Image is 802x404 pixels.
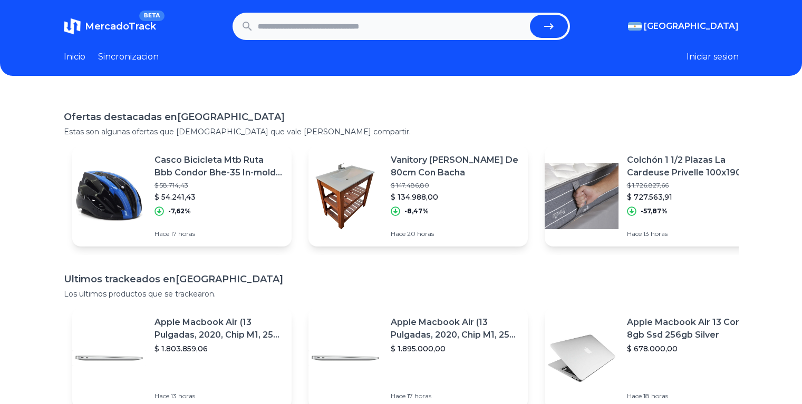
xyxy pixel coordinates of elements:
p: $ 1.803.859,06 [154,343,283,354]
h1: Ultimos trackeados en [GEOGRAPHIC_DATA] [64,272,739,287]
p: $ 1.726.827,66 [627,181,756,190]
img: Argentina [628,22,642,31]
p: $ 58.714,43 [154,181,283,190]
h1: Ofertas destacadas en [GEOGRAPHIC_DATA] [64,110,739,124]
p: Apple Macbook Air (13 Pulgadas, 2020, Chip M1, 256 Gb De Ssd, 8 Gb De Ram) - Plata [391,316,519,341]
img: Featured image [308,159,382,233]
img: Featured image [72,321,146,395]
p: Hace 17 horas [391,392,519,400]
span: BETA [139,11,164,21]
p: Apple Macbook Air (13 Pulgadas, 2020, Chip M1, 256 Gb De Ssd, 8 Gb De Ram) - Plata [154,316,283,341]
p: Hace 18 horas [627,392,756,400]
p: Los ultimos productos que se trackearon. [64,289,739,299]
span: [GEOGRAPHIC_DATA] [644,20,739,33]
p: $ 147.486,80 [391,181,519,190]
img: Featured image [545,159,619,233]
p: Colchón 1 1/2 Plazas La Cardeuse Privelle 100x190 [627,154,756,179]
img: MercadoTrack [64,18,81,35]
p: Hace 17 horas [154,230,283,238]
p: Casco Bicicleta Mtb Ruta Bbb Condor Bhe-35 In-mold Aero [154,154,283,179]
a: Sincronizacion [98,51,159,63]
p: $ 54.241,43 [154,192,283,202]
img: Featured image [545,321,619,395]
button: Iniciar sesion [687,51,739,63]
p: -7,62% [168,207,191,215]
span: MercadoTrack [85,21,156,32]
img: Featured image [72,159,146,233]
p: Hace 13 horas [627,230,756,238]
p: Hace 13 horas [154,392,283,400]
button: [GEOGRAPHIC_DATA] [628,20,739,33]
p: Hace 20 horas [391,230,519,238]
p: $ 727.563,91 [627,192,756,202]
a: Featured imageCasco Bicicleta Mtb Ruta Bbb Condor Bhe-35 In-mold Aero$ 58.714,43$ 54.241,43-7,62%... [72,145,292,247]
p: -57,87% [641,207,668,215]
p: $ 1.895.000,00 [391,343,519,354]
p: Vanitory [PERSON_NAME] De 80cm Con Bacha [391,154,519,179]
img: Featured image [308,321,382,395]
p: -8,47% [404,207,429,215]
p: Estas son algunas ofertas que [DEMOGRAPHIC_DATA] que vale [PERSON_NAME] compartir. [64,126,739,137]
a: MercadoTrackBETA [64,18,156,35]
a: Inicio [64,51,85,63]
a: Featured imageVanitory [PERSON_NAME] De 80cm Con Bacha$ 147.486,80$ 134.988,00-8,47%Hace 20 horas [308,145,528,247]
p: $ 678.000,00 [627,343,756,354]
p: Apple Macbook Air 13 Core I5 8gb Ssd 256gb Silver [627,316,756,341]
p: $ 134.988,00 [391,192,519,202]
a: Featured imageColchón 1 1/2 Plazas La Cardeuse Privelle 100x190$ 1.726.827,66$ 727.563,91-57,87%H... [545,145,764,247]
